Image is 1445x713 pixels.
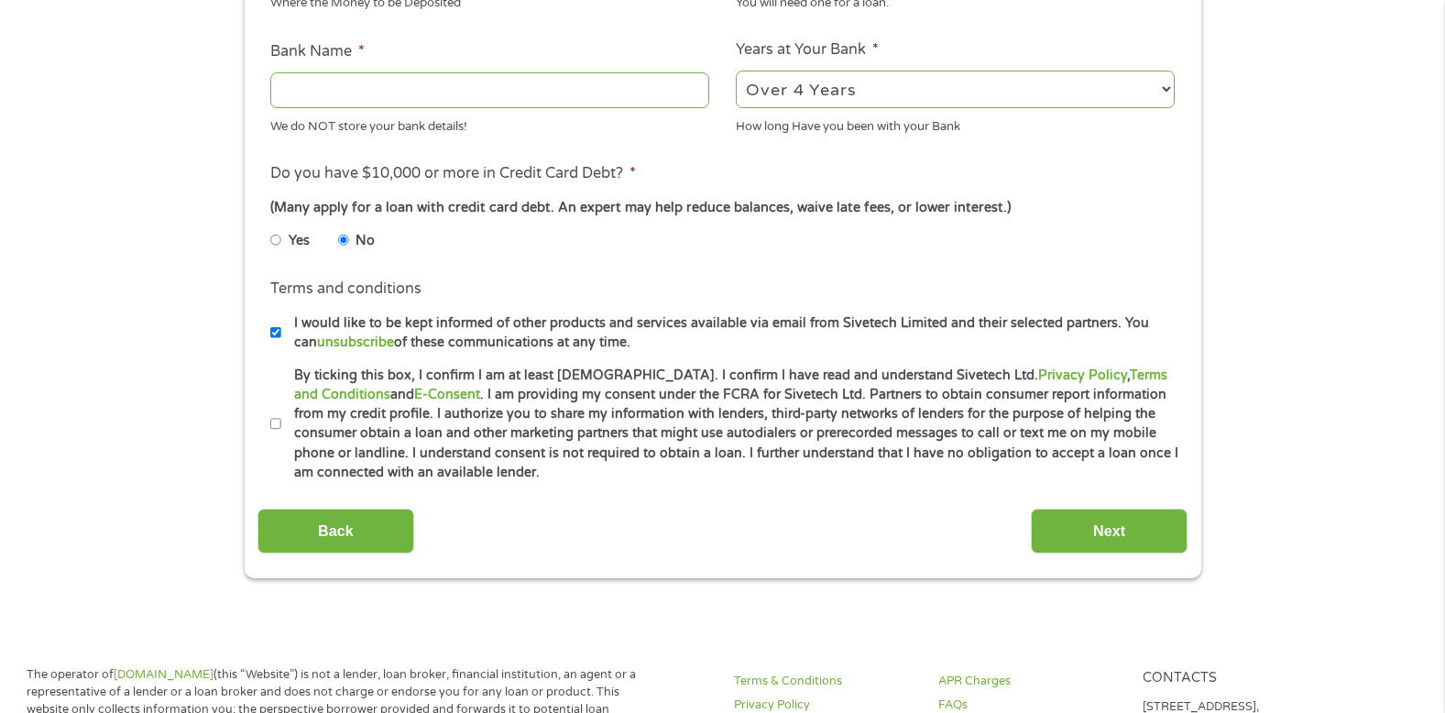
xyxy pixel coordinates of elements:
[1031,509,1188,554] input: Next
[1143,670,1325,687] h4: Contacts
[736,111,1175,136] div: How long Have you been with your Bank
[270,164,636,183] label: Do you have $10,000 or more in Credit Card Debt?
[289,231,310,251] label: Yes
[270,198,1174,218] div: (Many apply for a loan with credit card debt. An expert may help reduce balances, waive late fees...
[114,667,213,682] a: [DOMAIN_NAME]
[270,111,709,136] div: We do NOT store your bank details!
[414,387,480,402] a: E-Consent
[1038,367,1127,383] a: Privacy Policy
[281,366,1180,483] label: By ticking this box, I confirm I am at least [DEMOGRAPHIC_DATA]. I confirm I have read and unders...
[270,42,365,61] label: Bank Name
[734,673,916,690] a: Terms & Conditions
[317,335,394,350] a: unsubscribe
[736,40,879,60] label: Years at Your Bank
[281,313,1180,353] label: I would like to be kept informed of other products and services available via email from Sivetech...
[270,280,421,299] label: Terms and conditions
[938,673,1121,690] a: APR Charges
[356,231,375,251] label: No
[257,509,414,554] input: Back
[294,367,1167,402] a: Terms and Conditions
